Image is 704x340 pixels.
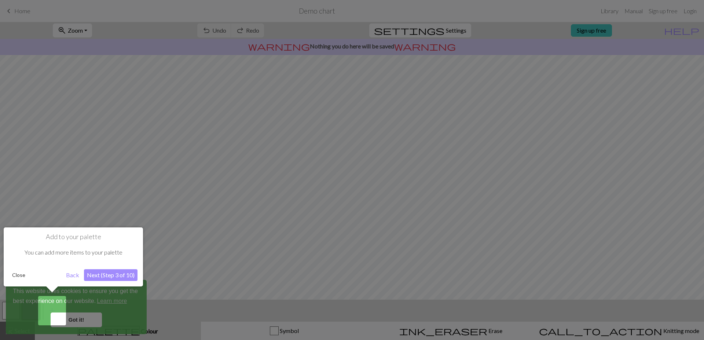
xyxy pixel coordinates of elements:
[9,233,137,241] h1: Add to your palette
[9,270,28,281] button: Close
[4,227,143,286] div: Add to your palette
[84,269,137,281] button: Next (Step 3 of 10)
[63,269,82,281] button: Back
[9,241,137,264] div: You can add more items to your palette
